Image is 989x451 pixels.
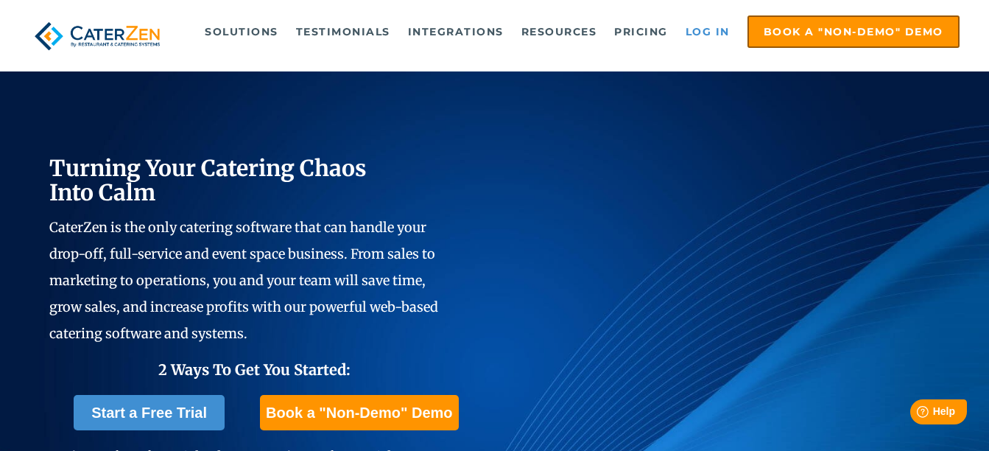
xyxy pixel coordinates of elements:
[401,17,511,46] a: Integrations
[29,15,164,57] img: caterzen
[158,360,351,379] span: 2 Ways To Get You Started:
[49,154,367,206] span: Turning Your Catering Chaos Into Calm
[260,395,458,430] a: Book a "Non-Demo" Demo
[514,17,605,46] a: Resources
[189,15,960,48] div: Navigation Menu
[678,17,737,46] a: Log in
[747,15,960,48] a: Book a "Non-Demo" Demo
[858,394,973,435] iframe: Help widget launcher
[49,219,438,342] span: CaterZen is the only catering software that can handle your drop-off, full-service and event spac...
[197,17,286,46] a: Solutions
[74,395,225,430] a: Start a Free Trial
[607,17,675,46] a: Pricing
[289,17,398,46] a: Testimonials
